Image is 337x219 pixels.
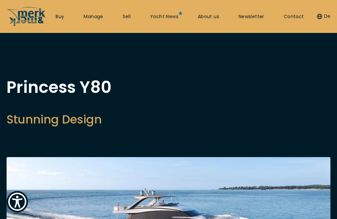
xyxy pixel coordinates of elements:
[7,191,28,212] button: Show Accessibility Preferences
[7,79,112,96] h1: Princess Y80
[56,14,64,20] a: Buy
[150,14,178,20] a: Yacht News
[239,14,264,20] a: Newsletter
[284,14,304,20] a: Contact
[317,13,330,20] button: De
[123,14,131,20] a: Sell
[84,14,103,20] a: Manage
[7,21,46,28] a: /
[198,14,219,20] a: About us
[7,111,112,127] h2: Stunning Design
